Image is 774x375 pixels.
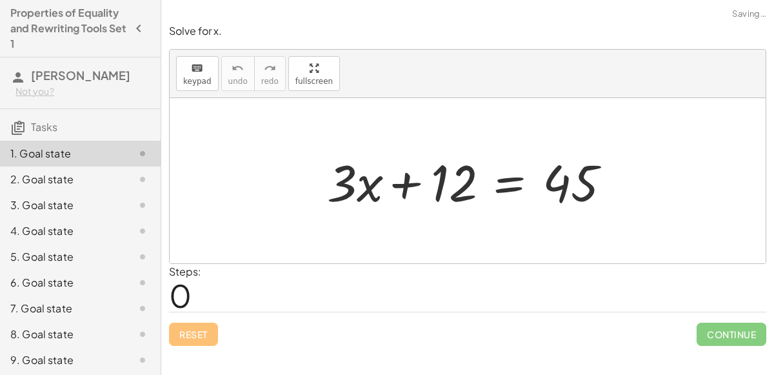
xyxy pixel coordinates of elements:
div: 3. Goal state [10,198,114,213]
button: redoredo [254,56,286,91]
i: Task not started. [135,275,150,290]
i: Task not started. [135,301,150,316]
i: Task not started. [135,352,150,368]
i: redo [264,61,276,76]
button: fullscreen [288,56,340,91]
button: undoundo [221,56,255,91]
i: Task not started. [135,172,150,187]
div: 5. Goal state [10,249,114,265]
div: 8. Goal state [10,327,114,342]
i: Task not started. [135,223,150,239]
i: Task not started. [135,146,150,161]
p: Solve for x. [169,24,766,39]
i: keyboard [191,61,203,76]
span: undo [228,77,248,86]
span: Saving… [732,8,766,21]
i: undo [232,61,244,76]
div: 1. Goal state [10,146,114,161]
div: 9. Goal state [10,352,114,368]
span: Tasks [31,120,57,134]
button: keyboardkeypad [176,56,219,91]
span: fullscreen [295,77,333,86]
span: 0 [169,276,192,315]
i: Task not started. [135,198,150,213]
label: Steps: [169,265,201,278]
span: [PERSON_NAME] [31,68,130,83]
div: 6. Goal state [10,275,114,290]
i: Task not started. [135,249,150,265]
span: keypad [183,77,212,86]
span: redo [261,77,279,86]
div: 7. Goal state [10,301,114,316]
i: Task not started. [135,327,150,342]
div: Not you? [15,85,150,98]
div: 2. Goal state [10,172,114,187]
h4: Properties of Equality and Rewriting Tools Set 1 [10,5,127,52]
div: 4. Goal state [10,223,114,239]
